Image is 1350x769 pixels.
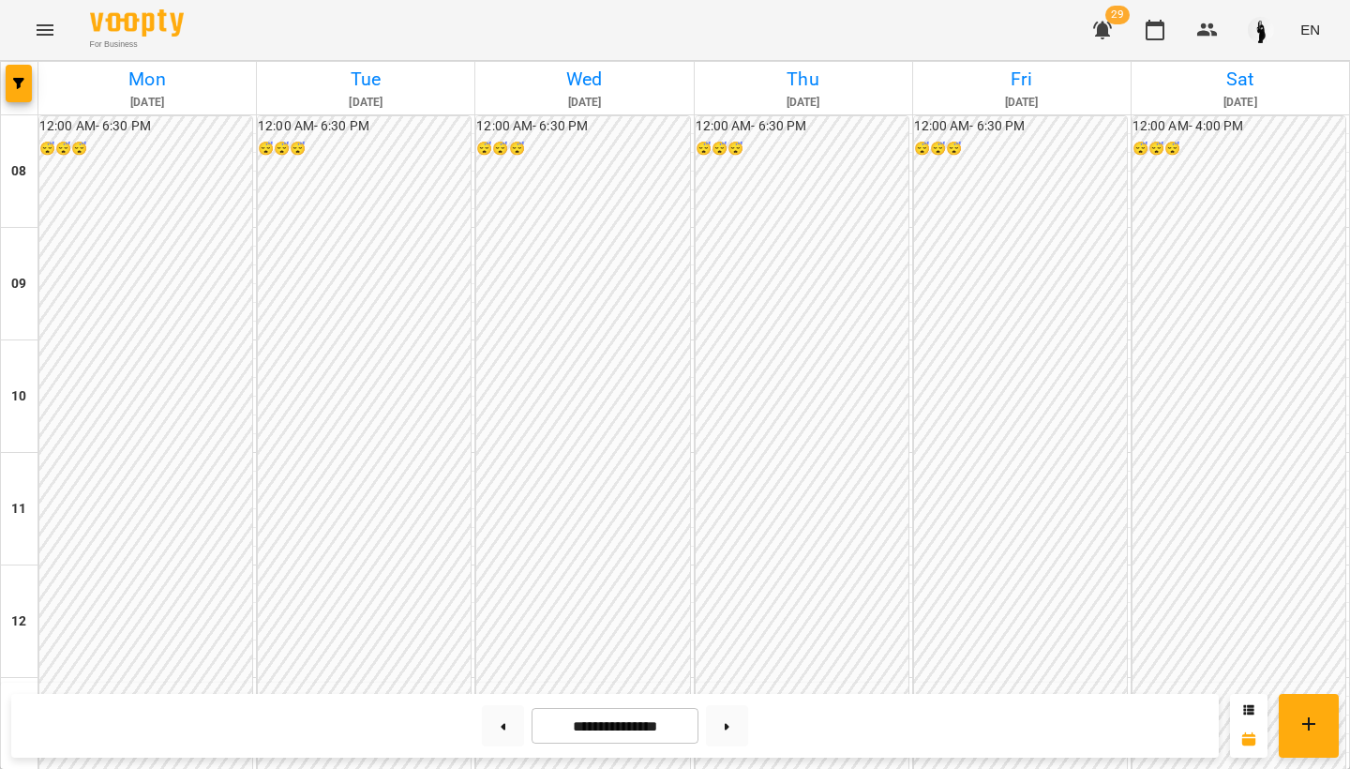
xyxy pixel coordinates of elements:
[11,611,26,632] h6: 12
[1248,17,1274,43] img: 041a4b37e20a8ced1a9815ab83a76d22.jpeg
[1293,12,1327,47] button: EN
[90,9,184,37] img: Voopty Logo
[1134,65,1346,94] h6: Sat
[11,274,26,294] h6: 09
[914,116,1127,137] h6: 12:00 AM - 6:30 PM
[914,139,1127,159] h6: 😴😴😴
[39,139,252,159] h6: 😴😴😴
[260,65,472,94] h6: Tue
[41,94,253,112] h6: [DATE]
[11,161,26,182] h6: 08
[697,65,909,94] h6: Thu
[1134,94,1346,112] h6: [DATE]
[41,65,253,94] h6: Mon
[1132,116,1345,137] h6: 12:00 AM - 4:00 PM
[258,116,471,137] h6: 12:00 AM - 6:30 PM
[1132,139,1345,159] h6: 😴😴😴
[11,499,26,520] h6: 11
[478,65,690,94] h6: Wed
[916,65,1128,94] h6: Fri
[1105,6,1130,24] span: 29
[697,94,909,112] h6: [DATE]
[90,38,184,51] span: For Business
[258,139,471,159] h6: 😴😴😴
[39,116,252,137] h6: 12:00 AM - 6:30 PM
[696,139,908,159] h6: 😴😴😴
[696,116,908,137] h6: 12:00 AM - 6:30 PM
[260,94,472,112] h6: [DATE]
[476,116,689,137] h6: 12:00 AM - 6:30 PM
[478,94,690,112] h6: [DATE]
[22,8,67,53] button: Menu
[11,386,26,407] h6: 10
[476,139,689,159] h6: 😴😴😴
[1300,20,1320,39] span: EN
[916,94,1128,112] h6: [DATE]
